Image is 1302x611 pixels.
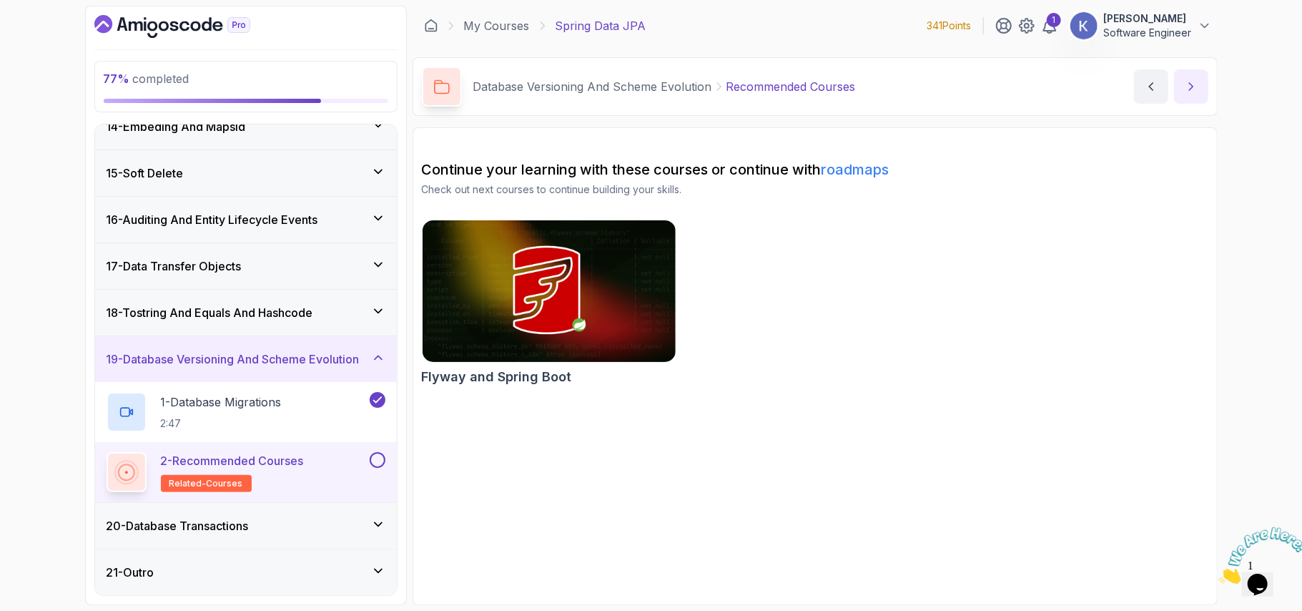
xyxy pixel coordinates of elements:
[107,452,385,492] button: 2-Recommended Coursesrelated-courses
[107,517,249,534] h3: 20 - Database Transactions
[1104,11,1192,26] p: [PERSON_NAME]
[95,336,397,382] button: 19-Database Versioning And Scheme Evolution
[556,17,646,34] p: Spring Data JPA
[107,392,385,432] button: 1-Database Migrations2:47
[161,416,282,431] p: 2:47
[161,394,282,411] p: 1 - Database Migrations
[95,503,397,549] button: 20-Database Transactions
[6,6,11,18] span: 1
[422,182,1208,197] p: Check out next courses to continue building your skills.
[422,160,1208,180] h2: Continue your learning with these courses or continue with
[107,118,246,135] h3: 14 - Embeding And Mapsid
[107,165,184,182] h3: 15 - Soft Delete
[1047,13,1061,27] div: 1
[726,78,856,95] p: Recommended Courses
[95,290,397,336] button: 18-Tostring And Equals And Hashcode
[95,104,397,150] button: 14-Embeding And Mapsid
[423,220,676,362] img: Flyway and Spring Boot card
[422,367,572,387] h2: Flyway and Spring Boot
[1041,17,1058,34] a: 1
[161,452,304,469] p: 2 - Recommended Courses
[95,243,397,289] button: 17-Data Transfer Objects
[107,304,313,321] h3: 18 - Tostring And Equals And Hashcode
[95,549,397,595] button: 21-Outro
[104,72,130,86] span: 77 %
[473,78,712,95] p: Database Versioning And Scheme Evolution
[95,197,397,243] button: 16-Auditing And Entity Lifecycle Events
[169,478,243,489] span: related-courses
[1134,69,1168,104] button: previous content
[6,6,94,62] img: Chat attention grabber
[1174,69,1208,104] button: next content
[1104,26,1192,40] p: Software Engineer
[94,15,283,38] a: Dashboard
[822,161,889,178] a: roadmaps
[927,19,972,33] p: 341 Points
[104,72,189,86] span: completed
[1070,12,1098,39] img: user profile image
[107,211,318,228] h3: 16 - Auditing And Entity Lifecycle Events
[422,220,676,387] a: Flyway and Spring Boot cardFlyway and Spring Boot
[107,564,154,581] h3: 21 - Outro
[1070,11,1212,40] button: user profile image[PERSON_NAME]Software Engineer
[464,17,530,34] a: My Courses
[424,19,438,33] a: Dashboard
[1213,522,1302,590] iframe: chat widget
[107,258,242,275] h3: 17 - Data Transfer Objects
[107,351,360,368] h3: 19 - Database Versioning And Scheme Evolution
[95,150,397,196] button: 15-Soft Delete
